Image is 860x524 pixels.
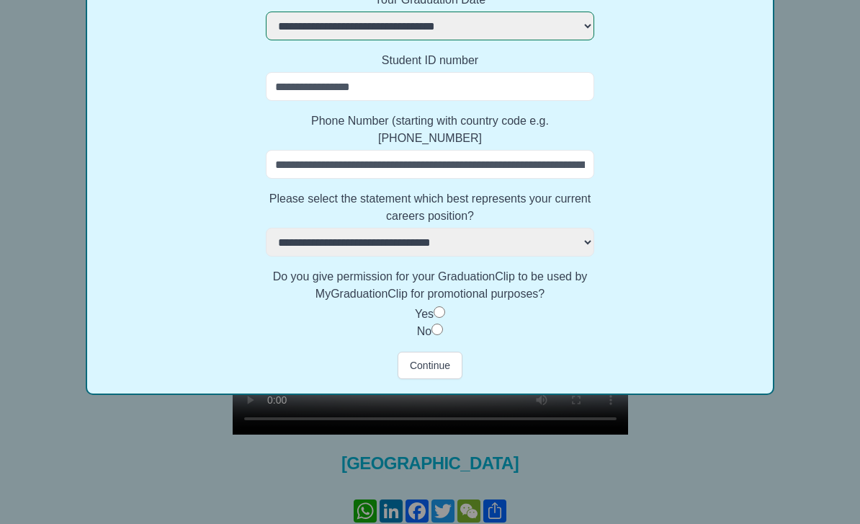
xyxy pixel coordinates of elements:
[266,268,594,303] label: Do you give permission for your GraduationClip to be used by MyGraduationClip for promotional pur...
[266,112,594,147] label: Phone Number (starting with country code e.g. [PHONE_NUMBER]
[417,325,431,337] label: No
[415,308,434,320] label: Yes
[266,190,594,225] label: Please select the statement which best represents your current careers position?
[266,52,594,69] label: Student ID number
[398,352,462,379] button: Continue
